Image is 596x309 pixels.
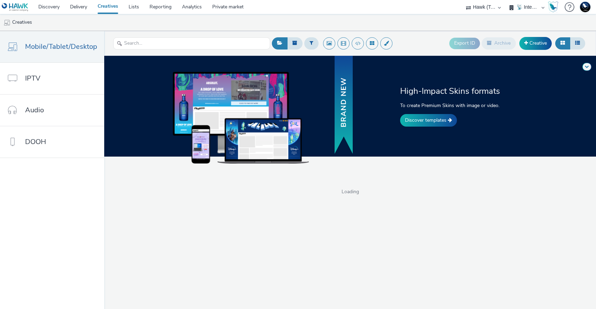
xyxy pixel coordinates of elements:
span: Mobile/Tablet/Desktop [25,42,97,52]
a: Hawk Academy [548,1,561,13]
img: Hawk Academy [548,1,558,13]
span: IPTV [25,73,40,83]
a: Creative [519,37,552,50]
button: Table [570,37,585,49]
img: mobile [3,19,10,26]
img: undefined Logo [2,3,29,12]
a: Discover templates [400,114,457,127]
input: Search... [113,37,270,50]
button: Export ID [449,38,480,49]
img: Support Hawk [580,2,590,12]
span: DOOH [25,137,46,147]
span: Loading [104,188,596,195]
span: Audio [25,105,44,115]
button: Archive [482,37,516,49]
h2: High-Impact Skins formats [400,85,519,97]
p: To create Premium Skins with image or video. [400,102,519,109]
img: banner with new text [333,55,354,156]
img: example of skins on dekstop, tablet and mobile devices [173,72,309,163]
button: Grid [555,37,570,49]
